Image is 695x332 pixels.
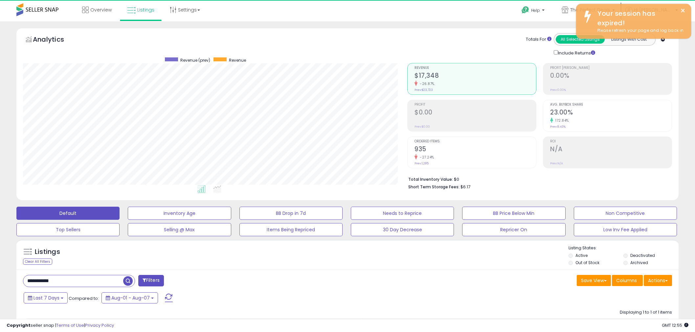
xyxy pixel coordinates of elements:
[577,275,611,286] button: Save View
[351,223,454,236] button: 30 Day Decrease
[415,66,536,70] span: Revenue
[531,8,540,13] span: Help
[239,223,343,236] button: Items Being Repriced
[630,260,648,265] label: Archived
[85,322,114,328] a: Privacy Policy
[516,1,551,21] a: Help
[550,161,563,165] small: Prev: N/A
[128,207,231,220] button: Inventory Age
[550,66,672,70] span: Profit [PERSON_NAME]
[415,88,433,92] small: Prev: $23,723
[137,7,154,13] span: Listings
[16,207,120,220] button: Default
[550,125,566,129] small: Prev: 8.43%
[612,275,643,286] button: Columns
[521,6,529,14] i: Get Help
[630,253,655,258] label: Deactivated
[34,295,59,301] span: Last 7 Days
[574,223,677,236] button: Low Inv Fee Applied
[415,72,536,81] h2: $17,348
[351,207,454,220] button: Needs to Reprice
[550,145,672,154] h2: N/A
[101,292,158,303] button: Aug-01 - Aug-07
[128,223,231,236] button: Selling @ Max
[417,81,435,86] small: -26.87%
[415,125,430,129] small: Prev: $0.00
[550,140,672,143] span: ROI
[138,275,164,286] button: Filters
[180,57,210,63] span: Revenue (prev)
[16,223,120,236] button: Top Sellers
[620,309,672,316] div: Displaying 1 to 1 of 1 items
[662,322,688,328] span: 2025-08-18 12:55 GMT
[111,295,150,301] span: Aug-01 - Aug-07
[229,57,246,63] span: Revenue
[24,292,68,303] button: Last 7 Days
[593,9,686,28] div: Your session has expired!
[415,161,429,165] small: Prev: 1,285
[415,103,536,107] span: Profit
[408,175,667,183] li: $0
[415,140,536,143] span: Ordered Items
[7,322,114,329] div: seller snap | |
[593,28,686,34] div: Please refresh your page and log back in
[408,176,453,182] b: Total Inventory Value:
[408,184,460,190] b: Short Term Storage Fees:
[569,245,679,251] p: Listing States:
[23,259,52,265] div: Clear All Filters
[460,184,470,190] span: $6.17
[574,207,677,220] button: Non Competitive
[680,7,685,15] button: ×
[56,322,84,328] a: Terms of Use
[575,260,599,265] label: Out of Stock
[526,36,551,43] div: Totals For
[415,109,536,117] h2: $0.00
[644,275,672,286] button: Actions
[550,109,672,117] h2: 23.00%
[462,223,565,236] button: Repricer On
[7,322,31,328] strong: Copyright
[553,118,569,123] small: 172.84%
[239,207,343,220] button: BB Drop in 7d
[35,247,60,257] h5: Listings
[616,277,637,284] span: Columns
[575,253,588,258] label: Active
[550,103,672,107] span: Avg. Buybox Share
[33,35,77,46] h5: Analytics
[69,295,99,301] span: Compared to:
[462,207,565,220] button: BB Price Below Min
[415,145,536,154] h2: 935
[556,35,605,44] button: All Selected Listings
[417,155,434,160] small: -27.24%
[604,35,653,44] button: Listings With Cost
[550,72,672,81] h2: 0.00%
[570,7,610,13] span: The Perfect Deals
[90,7,112,13] span: Overview
[550,88,566,92] small: Prev: 0.00%
[549,49,603,56] div: Include Returns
